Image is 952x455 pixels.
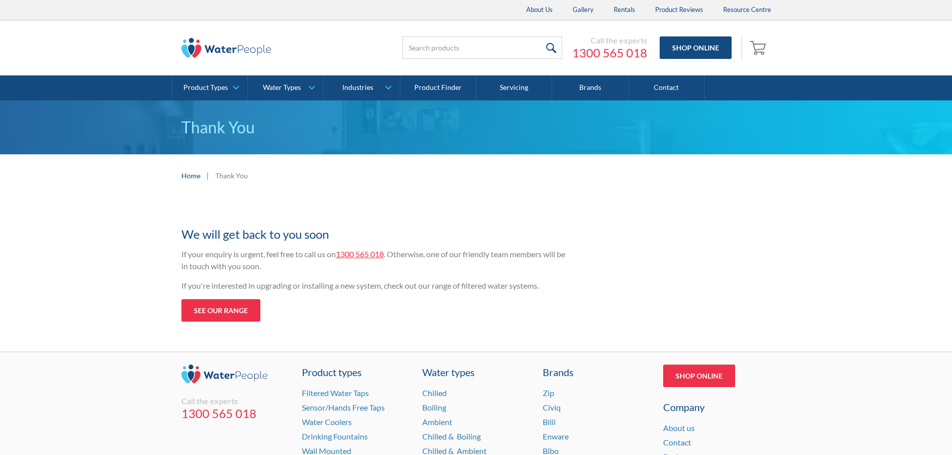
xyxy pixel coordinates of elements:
a: About us [663,423,695,433]
a: Sensor/Hands Free Taps [302,403,385,412]
a: Brands [552,75,628,100]
div: Water Types [263,83,301,92]
a: Industries [324,75,399,100]
div: Brands [543,365,651,380]
a: Chilled [422,388,447,398]
h2: We will get back to you soon [181,225,571,243]
a: Shop Online [663,365,735,387]
a: 1300 565 018 [181,406,289,421]
p: If your enquiry is urgent, feel free to call us on . Otherwise, one of our friendly team members ... [181,248,571,272]
a: Boiling [422,403,446,412]
div: Company [663,400,771,415]
a: Product types [302,365,410,380]
div: Call the experts [181,396,289,406]
a: Product Types [172,75,247,100]
a: Chilled & Boiling [422,432,481,441]
img: The Water People [181,38,271,58]
a: Contact [629,75,705,100]
a: Servicing [476,75,552,100]
a: Water Coolers [302,417,352,427]
a: Enware [543,432,569,441]
a: 1300 565 018 [336,249,384,259]
h1: Thanks for your enquiry [181,207,571,220]
a: Product Finder [400,75,476,100]
a: Shop Online [660,36,732,59]
a: See our range [181,299,260,322]
a: Water Types [248,75,323,100]
a: 1300 565 018 [572,45,647,60]
a: Water types [422,365,530,380]
div: Industries [342,83,373,92]
p: If you're interested in upgrading or installing a new system, check out our range of filtered wat... [181,280,571,292]
a: Open empty cart [747,36,771,60]
a: Zip [543,388,554,398]
a: Contact [663,438,691,447]
a: Ambient [422,417,452,427]
img: shopping cart [750,39,769,55]
div: Product Types [183,83,228,92]
a: Filtered Water Taps [302,388,369,398]
input: Search products [402,36,562,59]
a: Billi [543,417,556,427]
a: Home [181,170,200,181]
div: Thank You [215,170,248,181]
p: Thank You [181,115,771,139]
a: Drinking Fountains [302,432,368,441]
a: Civiq [543,403,561,412]
div: | [205,169,210,181]
div: Call the experts [572,35,647,45]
